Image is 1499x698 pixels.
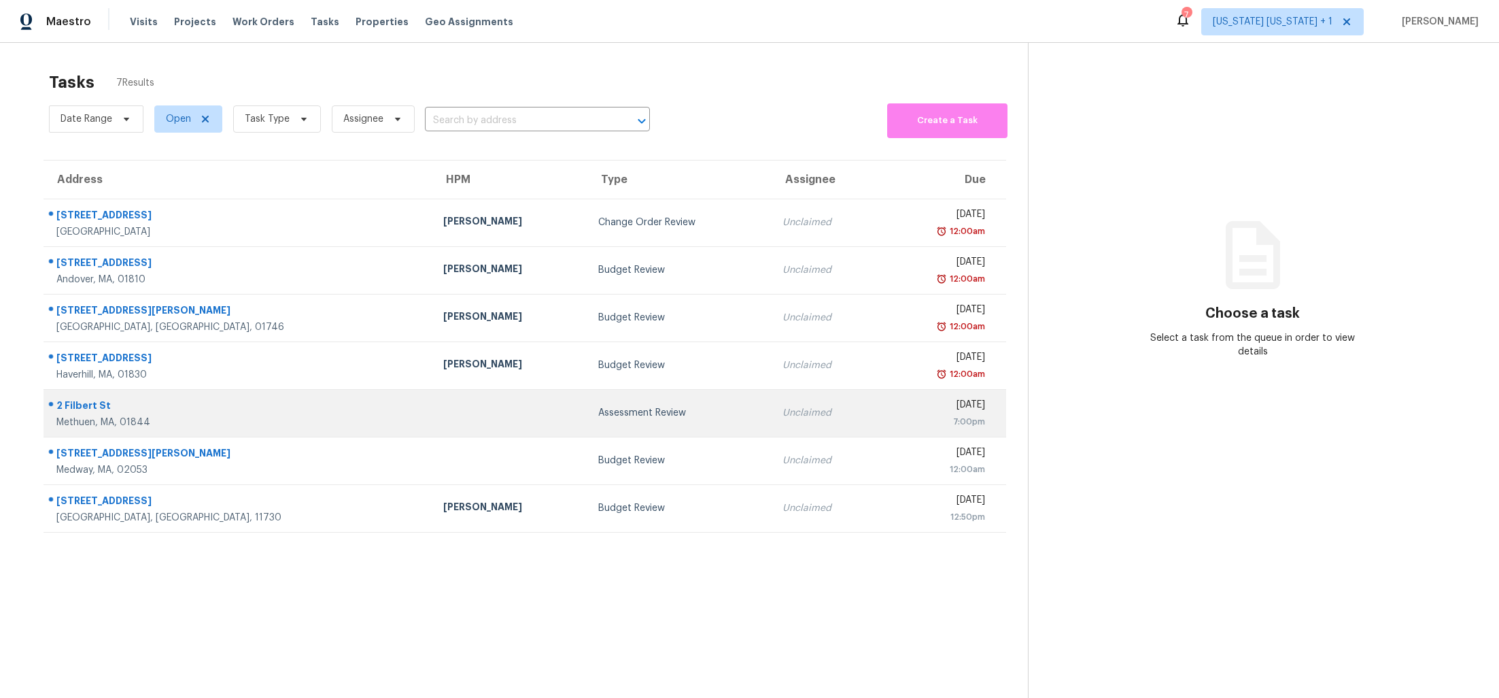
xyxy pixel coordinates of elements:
th: Type [587,161,771,199]
span: Task Type [245,112,290,126]
div: Change Order Review [598,216,760,229]
div: Medway, MA, 02053 [56,463,421,477]
div: [DATE] [892,303,985,320]
div: Unclaimed [782,311,870,325]
div: Unclaimed [782,501,870,515]
span: Work Orders [232,15,294,29]
span: [US_STATE] [US_STATE] + 1 [1213,15,1332,29]
span: Geo Assignments [425,15,513,29]
div: [STREET_ADDRESS] [56,494,421,511]
input: Search by address [425,110,612,131]
th: Assignee [772,161,881,199]
span: [PERSON_NAME] [1396,15,1479,29]
div: Budget Review [598,454,760,467]
div: 2 Filbert St [56,399,421,416]
div: [STREET_ADDRESS][PERSON_NAME] [56,446,421,463]
span: 7 Results [116,76,154,90]
div: [DATE] [892,255,985,272]
div: 12:00am [947,225,985,238]
div: 12:00am [947,272,985,286]
div: Budget Review [598,359,760,372]
div: [PERSON_NAME] [443,262,577,279]
div: Assessment Review [598,406,760,420]
div: [PERSON_NAME] [443,310,577,327]
div: 7 [1182,8,1191,22]
span: Projects [174,15,216,29]
div: [GEOGRAPHIC_DATA] [56,225,421,239]
div: [DATE] [892,493,985,510]
span: Tasks [311,17,339,27]
span: Assignee [343,112,383,126]
div: 12:00am [947,367,985,381]
div: Budget Review [598,501,760,515]
span: Visits [130,15,158,29]
div: [DATE] [892,398,985,415]
th: Address [44,161,432,199]
img: Overdue Alarm Icon [936,225,947,238]
span: Date Range [61,112,112,126]
div: Select a task from the queue in order to view details [1141,331,1365,359]
div: Haverhill, MA, 01830 [56,368,421,382]
div: Budget Review [598,311,760,325]
div: Budget Review [598,263,760,277]
th: Due [881,161,1006,199]
h3: Choose a task [1205,307,1300,320]
div: [DATE] [892,350,985,367]
div: Unclaimed [782,406,870,420]
div: [PERSON_NAME] [443,357,577,374]
div: [STREET_ADDRESS][PERSON_NAME] [56,303,421,320]
div: [DATE] [892,446,985,463]
div: Andover, MA, 01810 [56,273,421,286]
th: HPM [432,161,588,199]
span: Properties [356,15,409,29]
div: [GEOGRAPHIC_DATA], [GEOGRAPHIC_DATA], 01746 [56,320,421,334]
img: Overdue Alarm Icon [936,320,947,333]
h2: Tasks [49,76,94,89]
div: Unclaimed [782,216,870,229]
div: 12:00am [892,463,985,476]
div: Unclaimed [782,454,870,467]
span: Open [166,112,191,126]
div: Unclaimed [782,263,870,277]
button: Create a Task [887,103,1007,138]
div: 12:50pm [892,510,985,524]
div: [PERSON_NAME] [443,500,577,517]
div: [PERSON_NAME] [443,214,577,231]
span: Create a Task [894,113,1000,129]
div: Methuen, MA, 01844 [56,416,421,429]
div: [STREET_ADDRESS] [56,256,421,273]
div: [DATE] [892,207,985,225]
div: [GEOGRAPHIC_DATA], [GEOGRAPHIC_DATA], 11730 [56,511,421,525]
button: Open [632,112,651,131]
div: 7:00pm [892,415,985,429]
img: Overdue Alarm Icon [936,272,947,286]
div: [STREET_ADDRESS] [56,351,421,368]
div: Unclaimed [782,359,870,372]
img: Overdue Alarm Icon [936,367,947,381]
div: [STREET_ADDRESS] [56,208,421,225]
div: 12:00am [947,320,985,333]
span: Maestro [46,15,91,29]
